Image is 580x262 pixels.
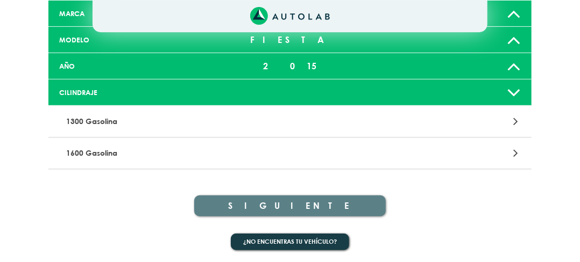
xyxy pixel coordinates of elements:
p: 1300 Gasolina [62,111,361,131]
div: MODELO [51,35,210,45]
div: MARCA [51,9,210,19]
a: Link al sitio de autolab [250,10,330,20]
p: 1600 Gasolina [62,143,361,163]
div: CILINDRAJE [51,88,210,98]
div: 2015 [210,55,370,77]
a: MODELO FIESTA [48,27,532,53]
a: CILINDRAJE [48,79,532,106]
button: SIGUIENTE [194,195,386,216]
div: FIESTA [210,29,370,50]
a: AÑO 2015 [48,53,532,79]
div: AÑO [51,61,210,71]
button: ¿No encuentras tu vehículo? [231,234,349,250]
a: MARCA FORD [48,1,532,27]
